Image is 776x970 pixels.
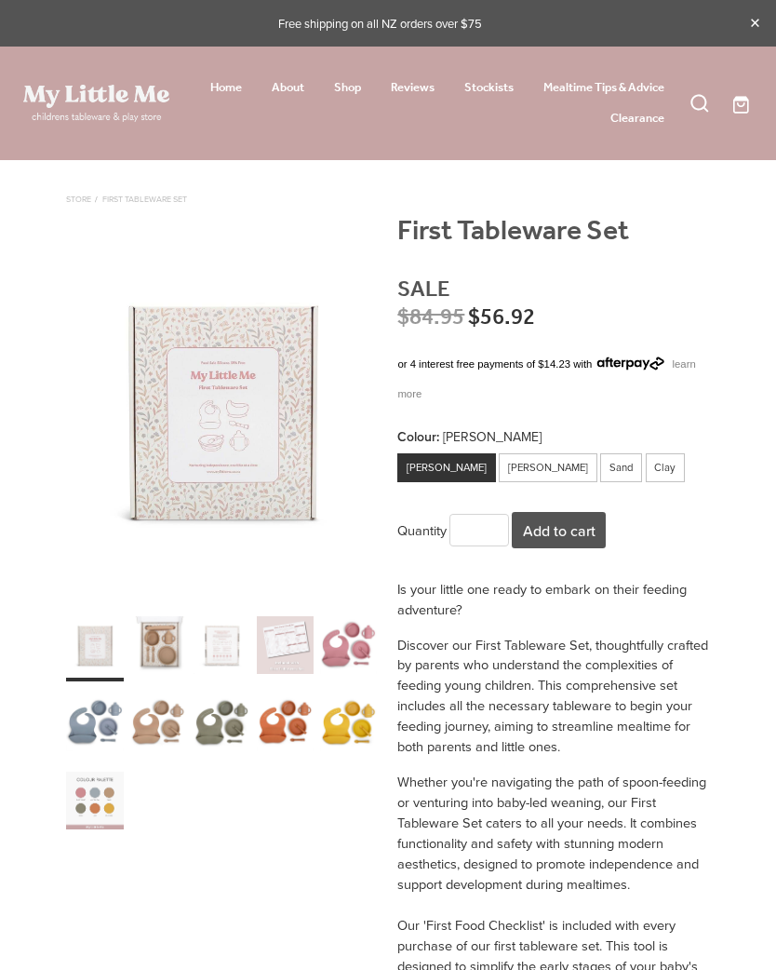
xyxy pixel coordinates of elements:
[397,635,709,758] p: Discover our First Tableware Set, thoughtfully crafted by parents who understand the complexities...
[391,76,435,100] a: Reviews
[397,297,464,339] span: $84.95
[397,579,709,620] p: Is your little one ready to embark on their feeding adventure?
[600,453,643,482] div: Sand
[464,76,514,100] a: Stockists
[272,76,304,100] a: About
[95,195,98,204] span: /
[499,453,597,482] div: [PERSON_NAME]
[543,76,664,100] a: Mealtime Tips & Advice
[397,215,709,267] h1: First Tableware Set
[66,193,91,205] a: Store
[646,453,686,482] div: Clay
[397,279,709,302] span: Sale
[23,76,169,130] a: My Little Me Ltd homepage
[397,338,709,401] div: or 4 interest free payments of $14.23 with
[443,427,545,446] span: [PERSON_NAME]
[397,358,695,399] a: learn more
[397,427,443,446] span: Colour:
[397,453,496,482] div: [PERSON_NAME]
[66,215,377,837] div: carousel
[397,515,512,546] div: Quantity
[468,297,535,339] span: $56.92
[210,76,242,100] a: Home
[334,76,361,100] a: Shop
[23,15,736,32] p: Free shipping on all NZ orders over $75
[610,107,664,130] a: Clearance
[512,512,606,548] button: Add to cart
[102,193,187,205] a: First Tableware Set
